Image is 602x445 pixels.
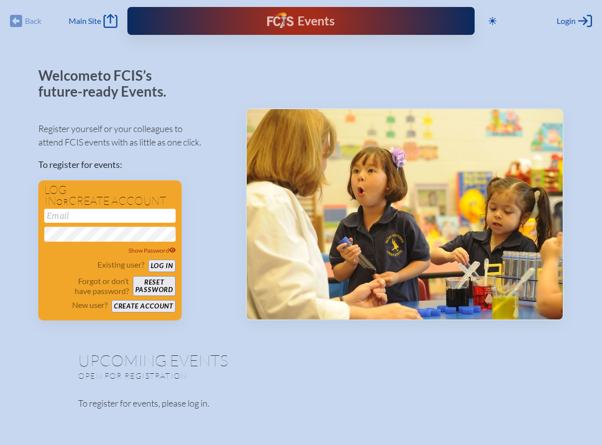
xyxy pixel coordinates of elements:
img: Events [247,109,563,319]
h1: Upcoming Events [78,352,524,368]
span: Main Site [69,16,101,26]
p: To register for events: [38,158,230,171]
a: Main Site [69,14,117,28]
div: FCIS Events — Future ready [230,12,372,30]
p: New user? [72,300,107,310]
input: Email [44,209,176,223]
p: To register for events, please log in. [78,397,524,410]
span: Show Password [128,247,176,254]
span: Login [557,16,576,26]
p: Open for registration [78,371,341,381]
p: Register yourself or your colleagues to attend FCIS events with as little as one click. [38,122,230,149]
p: Welcome to FCIS’s future-ready Events. [38,68,178,99]
h1: Log in create account [44,184,176,207]
button: Create account [111,300,176,312]
p: Existing user? [98,260,144,270]
button: Log in [148,260,176,272]
button: Resetpassword [133,276,176,296]
span: or [56,197,69,207]
p: Forgot or don’t have password? [44,276,129,296]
